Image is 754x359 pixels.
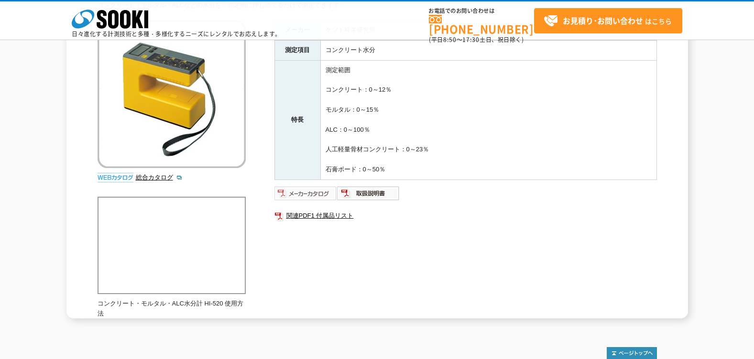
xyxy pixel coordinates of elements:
[98,20,246,168] img: コンクリート・モルタル・ALC水分計 HI-520
[429,35,524,44] span: (平日 ～ 土日、祝日除く)
[98,299,246,319] p: コンクリート・モルタル・ALC水分計 HI-520 使用方法
[429,15,534,34] a: [PHONE_NUMBER]
[462,35,480,44] span: 17:30
[274,40,320,60] th: 測定項目
[429,8,534,14] span: お電話でのお問い合わせは
[274,210,657,222] a: 関連PDF1 付属品リスト
[443,35,457,44] span: 8:50
[274,60,320,179] th: 特長
[337,186,400,201] img: 取扱説明書
[534,8,682,33] a: お見積り･お問い合わせはこちら
[98,173,133,182] img: webカタログ
[320,40,656,60] td: コンクリート水分
[320,60,656,179] td: 測定範囲 コンクリート：0～12％ モルタル：0～15％ ALC：0～100％ 人工軽量骨材コンクリート：0～23％ 石膏ボード：0～50％
[274,192,337,199] a: メーカーカタログ
[136,174,183,181] a: 総合カタログ
[72,31,281,37] p: 日々進化する計測技術と多種・多様化するニーズにレンタルでお応えします。
[274,186,337,201] img: メーカーカタログ
[544,14,672,28] span: はこちら
[337,192,400,199] a: 取扱説明書
[563,15,643,26] strong: お見積り･お問い合わせ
